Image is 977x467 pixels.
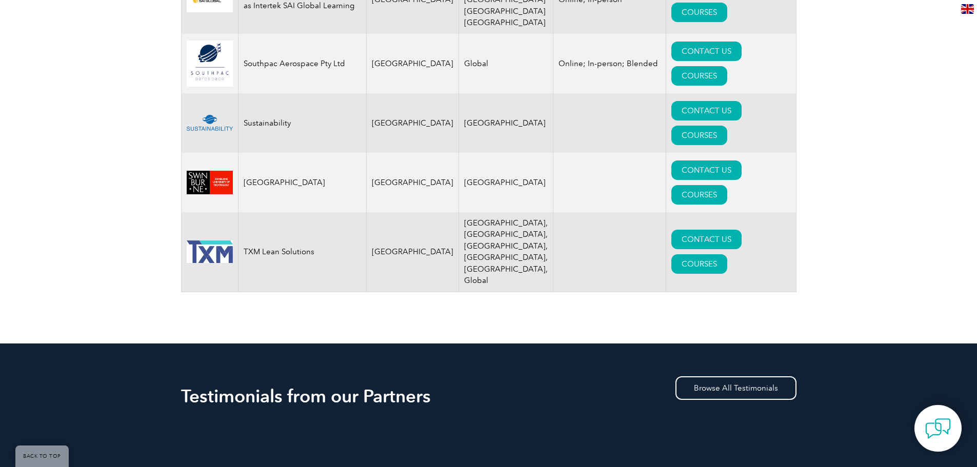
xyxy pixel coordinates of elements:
img: 252a24ac-d9bc-ea11-a814-000d3a79823d-logo.png [187,115,233,131]
td: [GEOGRAPHIC_DATA] [366,93,458,153]
a: COURSES [671,3,727,22]
td: [GEOGRAPHIC_DATA] [458,153,553,212]
td: TXM Lean Solutions [238,212,366,292]
td: Sustainability [238,93,366,153]
img: f4af1188-caa1-ea11-a812-000d3a79722d-logo.jpg [187,240,233,263]
a: CONTACT US [671,160,742,180]
td: [GEOGRAPHIC_DATA], [GEOGRAPHIC_DATA], [GEOGRAPHIC_DATA], [GEOGRAPHIC_DATA], [GEOGRAPHIC_DATA], Gl... [458,212,553,292]
td: Global [458,34,553,93]
img: 19a57d8a-d4e0-e911-a812-000d3a795b83-logo.gif [187,171,233,194]
td: [GEOGRAPHIC_DATA] [366,153,458,212]
img: 232a24ac-d9bc-ea11-a814-000d3a79823d-logo.png [187,40,233,87]
img: en [961,4,974,14]
td: [GEOGRAPHIC_DATA] [458,93,553,153]
a: COURSES [671,185,727,205]
a: COURSES [671,254,727,274]
a: COURSES [671,126,727,145]
h2: Testimonials from our Partners [181,388,796,404]
td: [GEOGRAPHIC_DATA] [366,34,458,93]
img: contact-chat.png [925,416,951,441]
a: Browse All Testimonials [675,376,796,400]
a: CONTACT US [671,101,742,120]
td: [GEOGRAPHIC_DATA] [238,153,366,212]
a: BACK TO TOP [15,445,69,467]
td: [GEOGRAPHIC_DATA] [366,212,458,292]
td: Online; In-person; Blended [553,34,666,93]
td: Southpac Aerospace Pty Ltd [238,34,366,93]
a: CONTACT US [671,230,742,249]
a: CONTACT US [671,42,742,61]
a: COURSES [671,66,727,86]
